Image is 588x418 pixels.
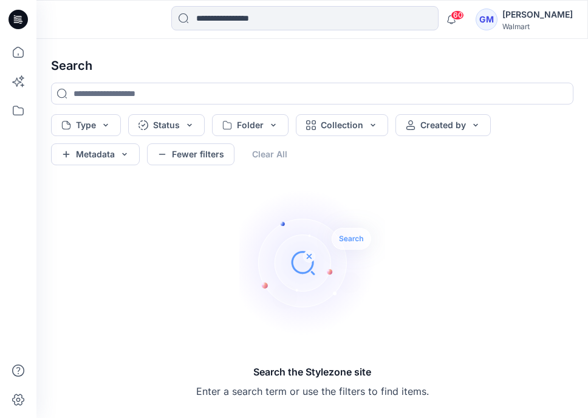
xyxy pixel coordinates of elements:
[502,7,573,22] div: [PERSON_NAME]
[212,114,289,136] button: Folder
[51,143,140,165] button: Metadata
[196,365,429,379] h5: Search the Stylezone site
[51,114,121,136] button: Type
[451,10,464,20] span: 60
[395,114,491,136] button: Created by
[239,190,385,335] img: Search the Stylezone site
[196,384,429,399] p: Enter a search term or use the filters to find items.
[296,114,388,136] button: Collection
[476,9,497,30] div: GM
[128,114,205,136] button: Status
[41,49,583,83] h4: Search
[502,22,573,31] div: Walmart
[147,143,234,165] button: Fewer filters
